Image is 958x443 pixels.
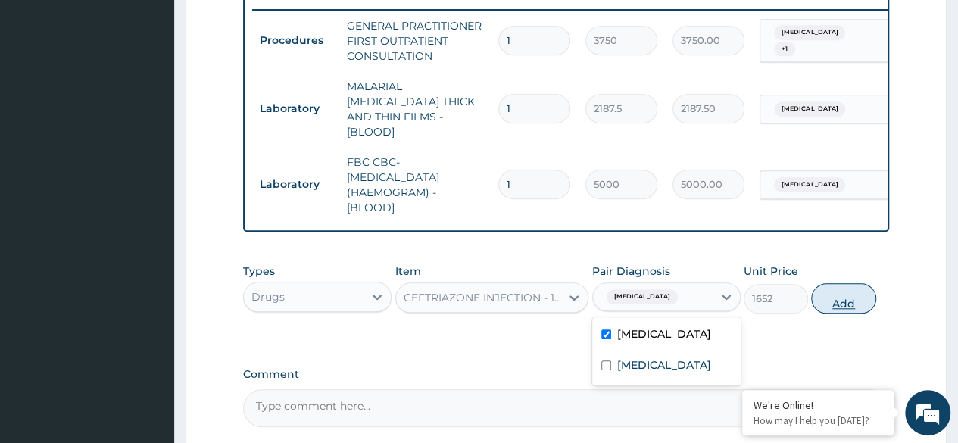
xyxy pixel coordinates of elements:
[339,11,491,71] td: GENERAL PRACTITIONER FIRST OUTPATIENT CONSULTATION
[754,414,882,427] p: How may I help you today?
[774,42,795,57] span: + 1
[774,25,845,40] span: [MEDICAL_DATA]
[252,27,339,55] td: Procedures
[754,398,882,412] div: We're Online!
[252,95,339,123] td: Laboratory
[395,264,421,279] label: Item
[88,128,209,281] span: We're online!
[251,289,285,304] div: Drugs
[28,76,61,114] img: d_794563401_company_1708531726252_794563401
[243,368,889,381] label: Comment
[811,283,875,314] button: Add
[339,147,491,223] td: FBC CBC-[MEDICAL_DATA] (HAEMOGRAM) - [BLOOD]
[8,288,289,341] textarea: Type your message and hit 'Enter'
[79,85,254,105] div: Chat with us now
[252,170,339,198] td: Laboratory
[592,264,670,279] label: Pair Diagnosis
[617,357,711,373] label: [MEDICAL_DATA]
[617,326,711,342] label: [MEDICAL_DATA]
[744,264,798,279] label: Unit Price
[774,177,845,192] span: [MEDICAL_DATA]
[404,290,563,305] div: CEFTRIAZONE INJECTION - 1G
[774,101,845,117] span: [MEDICAL_DATA]
[248,8,285,44] div: Minimize live chat window
[243,265,275,278] label: Types
[339,71,491,147] td: MALARIAL [MEDICAL_DATA] THICK AND THIN FILMS - [BLOOD]
[607,289,678,304] span: [MEDICAL_DATA]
